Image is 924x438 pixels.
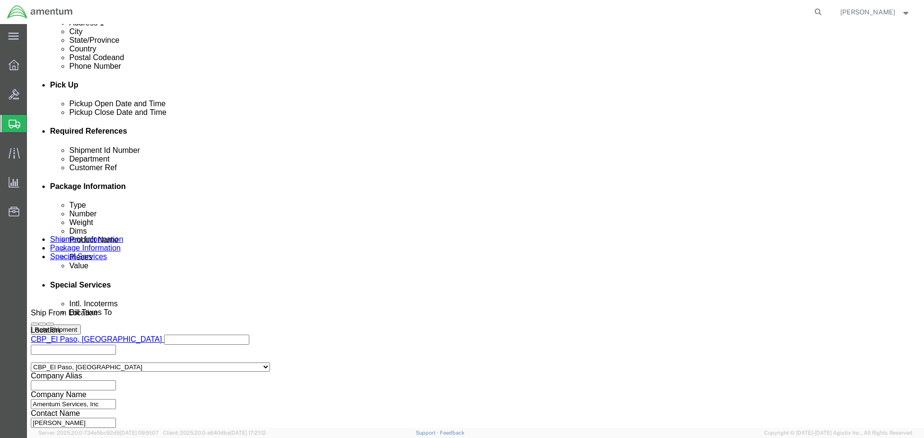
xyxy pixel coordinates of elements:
span: [DATE] 17:21:12 [230,430,266,436]
span: Matthew McMillen [840,7,895,17]
a: Support [416,430,440,436]
span: Client: 2025.20.0-e640dba [163,430,266,436]
img: logo [7,5,73,19]
span: [DATE] 09:51:07 [120,430,159,436]
button: [PERSON_NAME] [840,6,911,18]
span: Server: 2025.20.0-734e5bc92d9 [38,430,159,436]
span: Copyright © [DATE]-[DATE] Agistix Inc., All Rights Reserved [764,429,912,437]
iframe: FS Legacy Container [27,24,924,428]
a: Feedback [440,430,464,436]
